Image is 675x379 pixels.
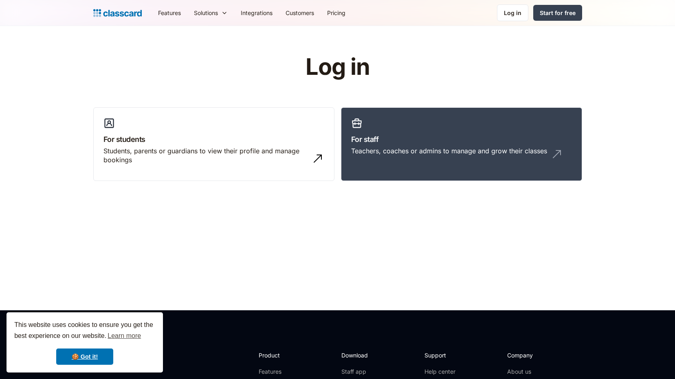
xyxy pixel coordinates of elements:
[7,312,163,372] div: cookieconsent
[351,146,547,155] div: Teachers, coaches or admins to manage and grow their classes
[533,5,582,21] a: Start for free
[540,9,576,17] div: Start for free
[152,4,187,22] a: Features
[341,368,375,376] a: Staff app
[208,54,467,80] h1: Log in
[103,146,308,165] div: Students, parents or guardians to view their profile and manage bookings
[341,107,582,181] a: For staffTeachers, coaches or admins to manage and grow their classes
[507,351,561,359] h2: Company
[56,349,113,365] a: dismiss cookie message
[259,351,302,359] h2: Product
[14,320,155,342] span: This website uses cookies to ensure you get the best experience on our website.
[103,134,324,145] h3: For students
[194,9,218,17] div: Solutions
[504,9,521,17] div: Log in
[106,330,142,342] a: learn more about cookies
[341,351,375,359] h2: Download
[93,7,142,19] a: home
[351,134,572,145] h3: For staff
[497,4,528,21] a: Log in
[234,4,279,22] a: Integrations
[93,107,334,181] a: For studentsStudents, parents or guardians to view their profile and manage bookings
[321,4,352,22] a: Pricing
[259,368,302,376] a: Features
[279,4,321,22] a: Customers
[424,351,457,359] h2: Support
[424,368,457,376] a: Help center
[507,368,561,376] a: About us
[187,4,234,22] div: Solutions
